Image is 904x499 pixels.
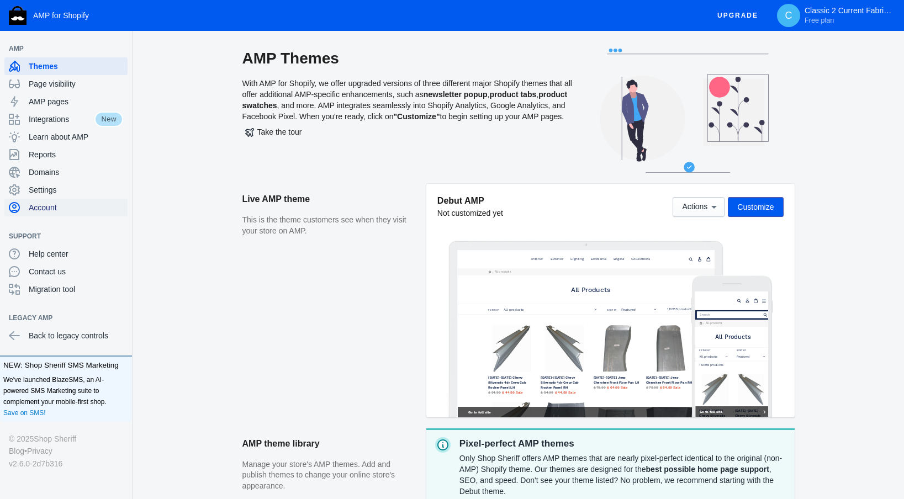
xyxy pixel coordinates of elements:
[717,6,758,25] span: Upgrade
[242,49,574,68] h2: AMP Themes
[333,107,449,130] span: All Products
[109,60,156,72] span: All products
[30,8,99,47] a: image
[489,90,536,99] b: product tabs
[242,184,415,215] h2: Live AMP theme
[29,78,123,89] span: Page visibility
[424,90,488,99] b: newsletter popup
[4,93,128,110] a: AMP pages
[4,60,217,81] input: Search
[9,231,112,242] span: Support
[459,437,786,450] p: Pixel-perfect AMP themes
[29,284,123,295] span: Migration tool
[4,199,128,216] a: Account
[9,6,27,25] img: Shop Sheriff Logo
[673,197,725,217] button: Actions
[9,445,123,457] div: •
[326,19,377,37] a: Lighting
[29,266,123,277] span: Contact us
[4,75,128,93] a: Page visibility
[4,181,128,199] a: Settings
[9,312,112,323] span: Legacy AMP
[4,327,128,344] a: Back to legacy controls
[452,19,495,37] a: Engine
[245,128,302,136] span: Take the tour
[4,57,128,75] a: Themes
[440,172,468,182] label: Sort by
[728,197,783,217] button: Customize
[94,112,123,127] span: New
[4,163,128,181] a: Domains
[437,195,503,206] h5: Debut AMP
[90,172,122,182] label: Filter by
[190,15,214,41] button: Menu
[29,330,123,341] span: Back to legacy controls
[242,122,305,142] button: Take the tour
[242,428,415,459] h2: AMP theme library
[709,6,767,26] button: Upgrade
[9,43,112,54] span: AMP
[29,114,94,125] span: Integrations
[34,433,76,445] a: Shop Sheriff
[511,22,565,34] span: Collections
[25,89,27,101] span: ›
[33,11,89,20] span: AMP for Shopify
[30,471,737,486] span: Go to full site
[737,203,774,211] span: Customize
[29,149,123,160] span: Reports
[242,459,415,492] p: Manage your store's AMP themes. Add and publish themes to change your online store's appearance.
[393,112,440,121] b: "Customize"
[392,22,437,34] span: Emblems
[4,280,128,298] a: Migration tool
[29,202,123,213] span: Account
[12,171,100,181] label: Filter by
[458,22,490,34] span: Engine
[459,450,786,499] div: Only Shop Sheriff offers AMP themes that are nearly pixel-perfect identical to the original (non-...
[4,263,128,280] a: Contact us
[4,110,128,128] a: IntegrationsNew
[691,275,773,417] img: Mobile frame
[29,248,123,259] span: Help center
[31,89,78,101] span: All products
[29,61,123,72] span: Themes
[849,444,891,486] iframe: Drift Widget Chat Controller
[12,348,195,363] span: Go to full site
[4,146,128,163] a: Reports
[3,407,46,418] a: Save on SMS!
[448,241,724,417] img: Laptop frame
[332,22,371,34] span: Lighting
[9,433,123,445] div: © 2025
[616,170,692,181] span: 110255 products
[216,22,252,34] span: Interior
[58,125,163,146] span: All Products
[211,19,257,37] a: Interior
[12,8,81,47] a: image
[4,128,128,146] a: Learn about AMP
[12,213,82,224] span: 110255 products
[437,208,503,219] div: Not customized yet
[9,445,24,457] a: Blog
[112,316,130,320] button: Add a sales channel
[102,60,104,72] span: ›
[29,167,123,178] span: Domains
[682,203,707,211] span: Actions
[112,46,130,51] button: Add a sales channel
[646,465,769,474] strong: best possible home page support
[112,234,130,238] button: Add a sales channel
[122,171,210,181] label: Sort by
[242,215,415,236] p: This is the theme customers see when they visit your store on AMP.
[273,22,311,34] span: Exterior
[387,19,442,37] a: Emblems
[29,184,123,195] span: Settings
[267,19,316,37] a: Exterior
[783,10,794,21] span: C
[805,16,834,25] span: Free plan
[805,6,893,25] p: Classic 2 Current Fabrication
[9,458,123,470] div: v2.6.0-2d7b316
[242,49,574,184] div: With AMP for Shopify, we offer upgraded versions of three different major Shopify themes that all...
[29,96,123,107] span: AMP pages
[505,19,571,37] a: Collections
[27,445,52,457] a: Privacy
[29,131,123,142] span: Learn about AMP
